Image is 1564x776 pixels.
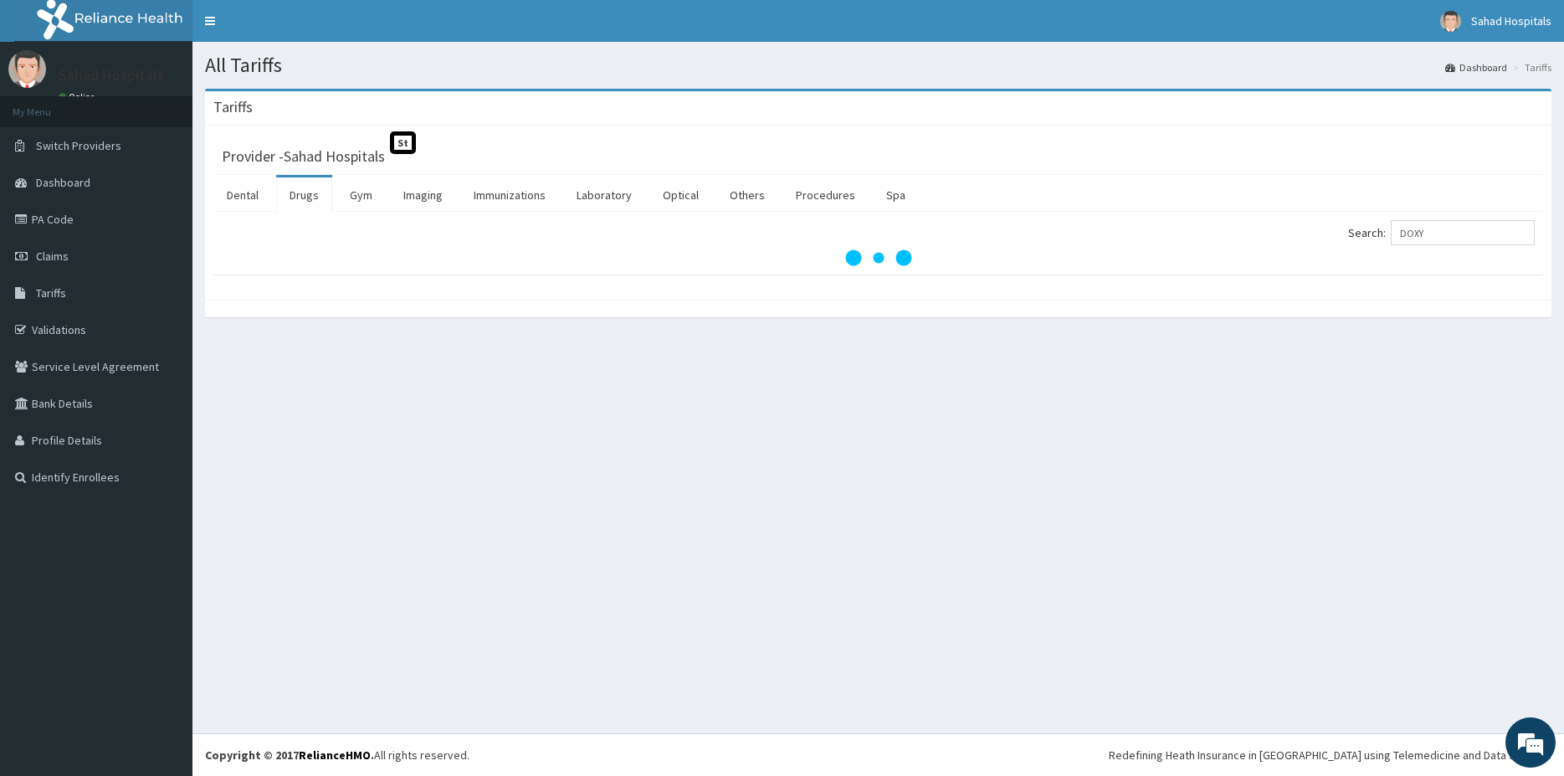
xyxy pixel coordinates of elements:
[390,177,456,213] a: Imaging
[36,175,90,190] span: Dashboard
[213,100,253,115] h3: Tariffs
[205,748,374,763] strong: Copyright © 2017 .
[8,457,319,516] textarea: Type your message and hit 'Enter'
[276,177,332,213] a: Drugs
[36,285,66,301] span: Tariffs
[1440,11,1461,32] img: User Image
[845,224,912,291] svg: audio-loading
[336,177,386,213] a: Gym
[59,91,99,103] a: Online
[36,138,121,153] span: Switch Providers
[1509,60,1551,75] li: Tariffs
[274,8,315,49] div: Minimize live chat window
[222,149,385,164] h3: Provider - Sahad Hospitals
[1348,220,1535,245] label: Search:
[8,50,46,88] img: User Image
[192,733,1564,776] footer: All rights reserved.
[87,94,281,116] div: Chat with us now
[1109,747,1551,763] div: Redefining Heath Insurance in [GEOGRAPHIC_DATA] using Telemedicine and Data Science!
[97,211,231,380] span: We're online!
[205,54,1551,76] h1: All Tariffs
[1391,220,1535,245] input: Search:
[460,177,559,213] a: Immunizations
[716,177,778,213] a: Others
[390,131,416,154] span: St
[213,177,272,213] a: Dental
[31,84,68,126] img: d_794563401_company_1708531726252_794563401
[873,177,919,213] a: Spa
[299,748,371,763] a: RelianceHMO
[1445,60,1507,75] a: Dashboard
[59,68,164,83] p: Sahad Hospitals
[563,177,645,213] a: Laboratory
[649,177,712,213] a: Optical
[782,177,869,213] a: Procedures
[36,249,69,264] span: Claims
[1471,13,1551,28] span: Sahad Hospitals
